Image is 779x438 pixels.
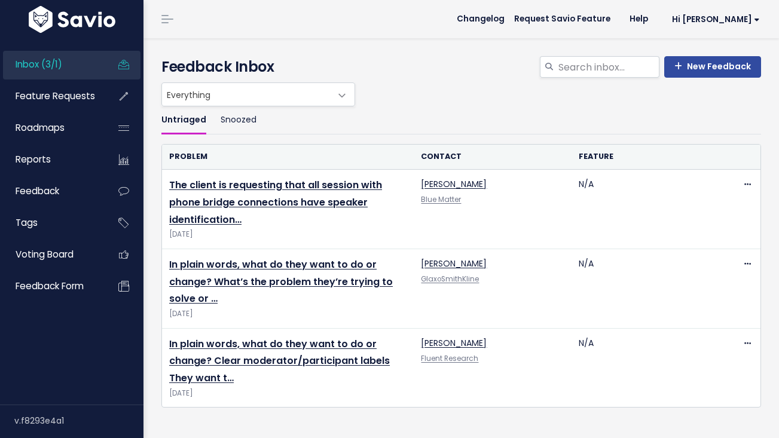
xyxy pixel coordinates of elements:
[16,58,62,71] span: Inbox (3/1)
[26,6,118,33] img: logo-white.9d6f32f41409.svg
[161,56,761,78] h4: Feedback Inbox
[414,145,571,169] th: Contact
[572,170,729,249] td: N/A
[169,337,390,385] a: In plain words, what do they want to do or change? Clear moderator/participant labels They want t…
[3,51,99,78] a: Inbox (3/1)
[16,248,74,261] span: Voting Board
[3,209,99,237] a: Tags
[16,216,38,229] span: Tags
[16,121,65,134] span: Roadmaps
[169,387,407,400] span: [DATE]
[161,106,761,134] ul: Filter feature requests
[162,83,331,106] span: Everything
[161,106,206,134] a: Untriaged
[221,106,256,134] a: Snoozed
[14,405,143,436] div: v.f8293e4a1
[3,272,99,300] a: Feedback form
[421,337,487,349] a: [PERSON_NAME]
[3,146,99,173] a: Reports
[3,177,99,205] a: Feedback
[162,145,414,169] th: Problem
[16,90,95,102] span: Feature Requests
[3,241,99,268] a: Voting Board
[421,195,461,204] a: Blue Matter
[16,185,59,197] span: Feedback
[169,228,407,241] span: [DATE]
[16,153,51,166] span: Reports
[421,178,487,190] a: [PERSON_NAME]
[505,10,620,28] a: Request Savio Feature
[672,15,760,24] span: Hi [PERSON_NAME]
[3,82,99,110] a: Feature Requests
[421,258,487,269] a: [PERSON_NAME]
[572,145,729,169] th: Feature
[557,56,659,78] input: Search inbox...
[16,280,84,292] span: Feedback form
[572,249,729,328] td: N/A
[3,114,99,142] a: Roadmaps
[161,82,355,106] span: Everything
[457,15,505,23] span: Changelog
[620,10,658,28] a: Help
[421,274,479,284] a: GlaxoSmithKline
[421,354,478,363] a: Fluent Research
[169,178,382,226] a: The client is requesting that all session with phone bridge connections have speaker identification…
[664,56,761,78] a: New Feedback
[572,328,729,407] td: N/A
[169,308,407,320] span: [DATE]
[169,258,393,306] a: In plain words, what do they want to do or change? What’s the problem they’re trying to solve or …
[658,10,769,29] a: Hi [PERSON_NAME]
